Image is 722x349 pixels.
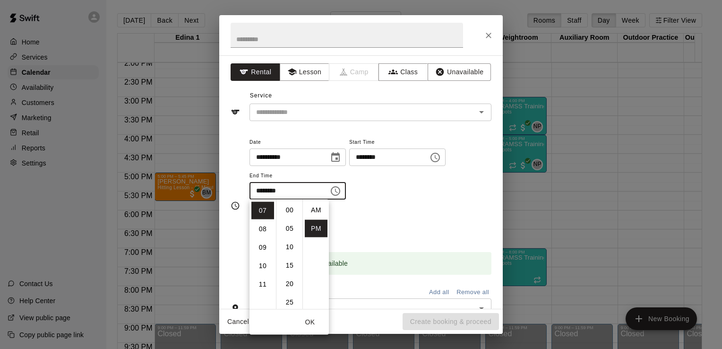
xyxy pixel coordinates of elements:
[480,27,497,44] button: Close
[249,200,276,309] ul: Select hours
[278,220,301,237] li: 5 minutes
[454,285,491,300] button: Remove all
[305,220,327,237] li: PM
[251,202,274,219] li: 7 hours
[278,201,301,219] li: 0 minutes
[326,182,345,201] button: Choose time, selected time is 7:30 PM
[475,302,488,315] button: Open
[278,275,301,293] li: 20 minutes
[378,63,428,81] button: Class
[349,136,446,149] span: Start Time
[280,63,329,81] button: Lesson
[251,220,274,238] li: 8 hours
[424,285,454,300] button: Add all
[326,148,345,167] button: Choose date, selected date is Sep 22, 2025
[251,239,274,256] li: 9 hours
[249,136,346,149] span: Date
[231,304,240,313] svg: Rooms
[278,238,301,256] li: 10 minutes
[249,170,346,183] span: End Time
[251,183,274,201] li: 6 hours
[329,63,379,81] span: Camps can only be created in the Services page
[251,276,274,293] li: 11 hours
[302,200,329,309] ul: Select meridiem
[231,201,240,210] svg: Timing
[426,148,445,167] button: Choose time, selected time is 6:00 PM
[276,200,302,309] ul: Select minutes
[231,107,240,117] svg: Service
[251,257,274,275] li: 10 hours
[278,294,301,311] li: 25 minutes
[223,313,253,331] button: Cancel
[250,92,272,99] span: Service
[278,257,301,274] li: 15 minutes
[231,63,280,81] button: Rental
[295,314,325,331] button: OK
[305,201,327,219] li: AM
[428,63,491,81] button: Unavailable
[475,105,488,119] button: Open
